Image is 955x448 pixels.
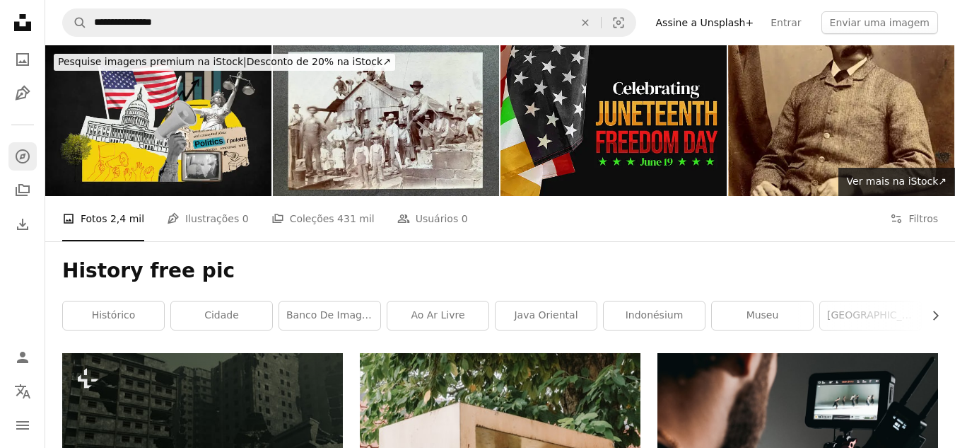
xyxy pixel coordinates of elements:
[8,377,37,406] button: Idioma
[271,196,375,241] a: Coleções 431 mil
[496,301,597,330] a: java oriental
[648,11,763,34] a: Assine a Unsplash+
[847,176,947,187] span: Ver mais na iStock ↗
[8,411,37,440] button: Menu
[273,45,499,196] img: Criação de celeiros em Ohio 1898
[171,301,272,330] a: cidade
[890,196,938,241] button: Filtros
[63,301,164,330] a: histórico
[762,11,809,34] a: Entrar
[8,79,37,108] a: Ilustrações
[8,343,37,372] a: Entrar / Cadastrar-se
[62,258,938,284] h1: History free pic
[242,211,249,226] span: 0
[337,211,375,226] span: 431 mil
[58,56,391,67] span: Desconto de 20% na iStock ↗
[63,9,87,36] button: Pesquise na Unsplash
[45,45,404,79] a: Pesquise imagens premium na iStock|Desconto de 20% na iStock↗
[62,8,636,37] form: Pesquise conteúdo visual em todo o site
[821,11,938,34] button: Enviar uma imagem
[279,301,380,330] a: Banco de imagen
[922,301,938,330] button: rolar lista para a direita
[462,211,468,226] span: 0
[8,142,37,171] a: Explorar
[500,45,727,196] img: Comemorando o Dia da Liberdade de Juneteenth, fundo com bandeira americana ao lado. 19 de junho é...
[167,196,249,241] a: Ilustrações 0
[604,301,705,330] a: Indonésium
[8,210,37,239] a: Histórico de downloads
[387,301,488,330] a: ao ar livre
[602,9,635,36] button: Pesquisa visual
[820,301,921,330] a: [GEOGRAPHIC_DATA]
[728,45,954,196] img: Elegância Vitoriana fotografia vintage
[397,196,468,241] a: Usuários 0
[62,425,343,438] a: um grupo de edifícios que foram destruídos
[58,56,247,67] span: Pesquise imagens premium na iStock |
[570,9,601,36] button: Limpar
[45,45,271,196] img: Política americana, questões sociais colagem de papel
[8,8,37,40] a: Início — Unsplash
[838,168,955,196] a: Ver mais na iStock↗
[8,45,37,74] a: Fotos
[712,301,813,330] a: museu
[8,176,37,205] a: Coleções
